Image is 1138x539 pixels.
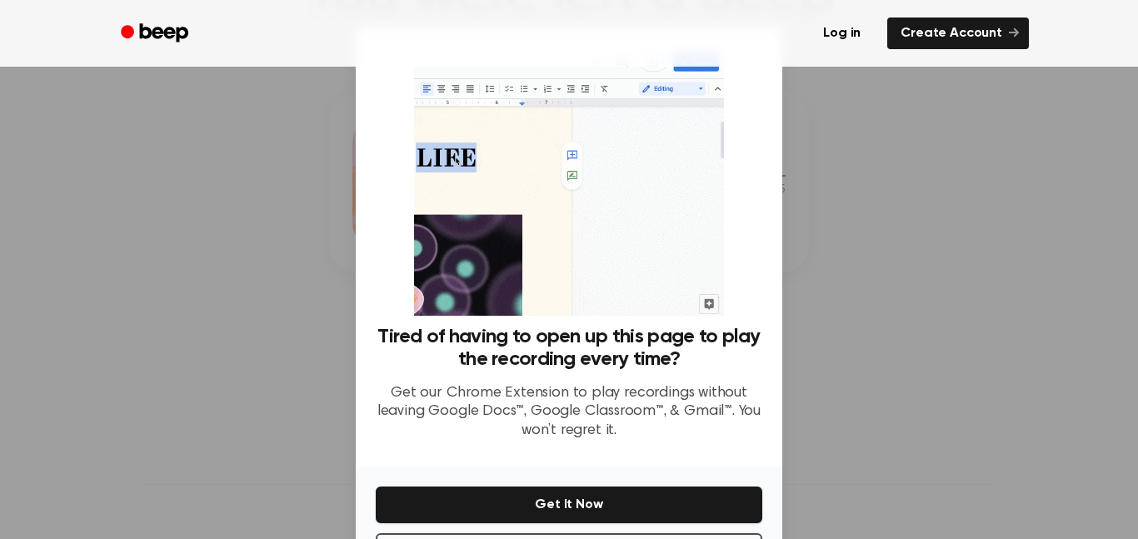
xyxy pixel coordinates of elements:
p: Get our Chrome Extension to play recordings without leaving Google Docs™, Google Classroom™, & Gm... [376,384,762,441]
button: Get It Now [376,487,762,523]
a: Beep [109,17,203,50]
img: Beep extension in action [414,47,723,316]
h3: Tired of having to open up this page to play the recording every time? [376,326,762,371]
a: Create Account [887,17,1029,49]
a: Log in [806,14,877,52]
